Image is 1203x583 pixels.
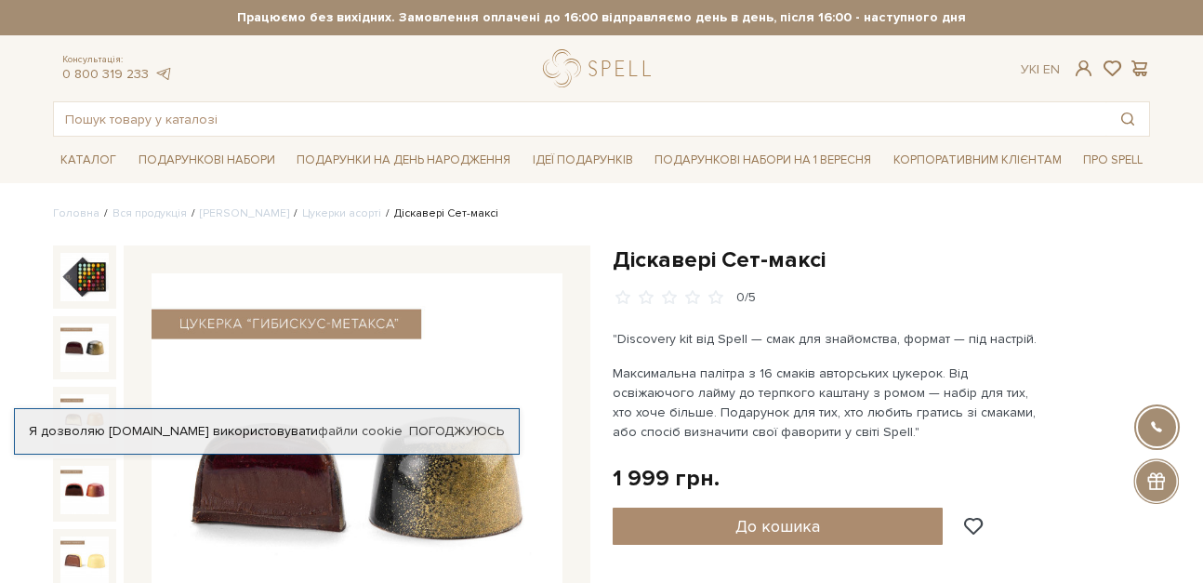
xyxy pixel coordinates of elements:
img: Діскавері Сет-максі [60,324,109,372]
a: logo [543,49,659,87]
button: Пошук товару у каталозі [1106,102,1149,136]
img: Діскавері Сет-максі [60,466,109,514]
a: En [1043,61,1060,77]
span: До кошика [735,516,820,537]
a: файли cookie [318,423,403,439]
a: Корпоративним клієнтам [886,144,1069,176]
a: Подарункові набори на 1 Вересня [647,144,879,176]
a: Ідеї подарунків [525,146,641,175]
span: Консультація: [62,54,172,66]
div: Ук [1021,61,1060,78]
button: До кошика [613,508,943,545]
a: Цукерки асорті [302,206,381,220]
h1: Діскавері Сет-максі [613,245,1150,274]
a: Головна [53,206,99,220]
div: 0/5 [736,289,756,307]
p: Максимальна палітра з 16 смаків авторських цукерок. Від освіжаючого лайму до терпкого каштану з р... [613,364,1049,442]
img: Діскавері Сет-максі [60,394,109,443]
a: Вся продукція [112,206,187,220]
a: telegram [153,66,172,82]
strong: Працюємо без вихідних. Замовлення оплачені до 16:00 відправляємо день в день, після 16:00 - насту... [53,9,1150,26]
span: | [1037,61,1039,77]
a: Погоджуюсь [409,423,504,440]
div: 1 999 грн. [613,464,720,493]
img: Діскавері Сет-максі [60,253,109,301]
li: Діскавері Сет-максі [381,205,498,222]
a: Подарункові набори [131,146,283,175]
a: Про Spell [1076,146,1150,175]
input: Пошук товару у каталозі [54,102,1106,136]
p: "Discovery kit від Spell — смак для знайомства, формат — під настрій. [613,329,1049,349]
a: Подарунки на День народження [289,146,518,175]
a: [PERSON_NAME] [200,206,289,220]
a: Каталог [53,146,124,175]
a: 0 800 319 233 [62,66,149,82]
div: Я дозволяю [DOMAIN_NAME] використовувати [15,423,519,440]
